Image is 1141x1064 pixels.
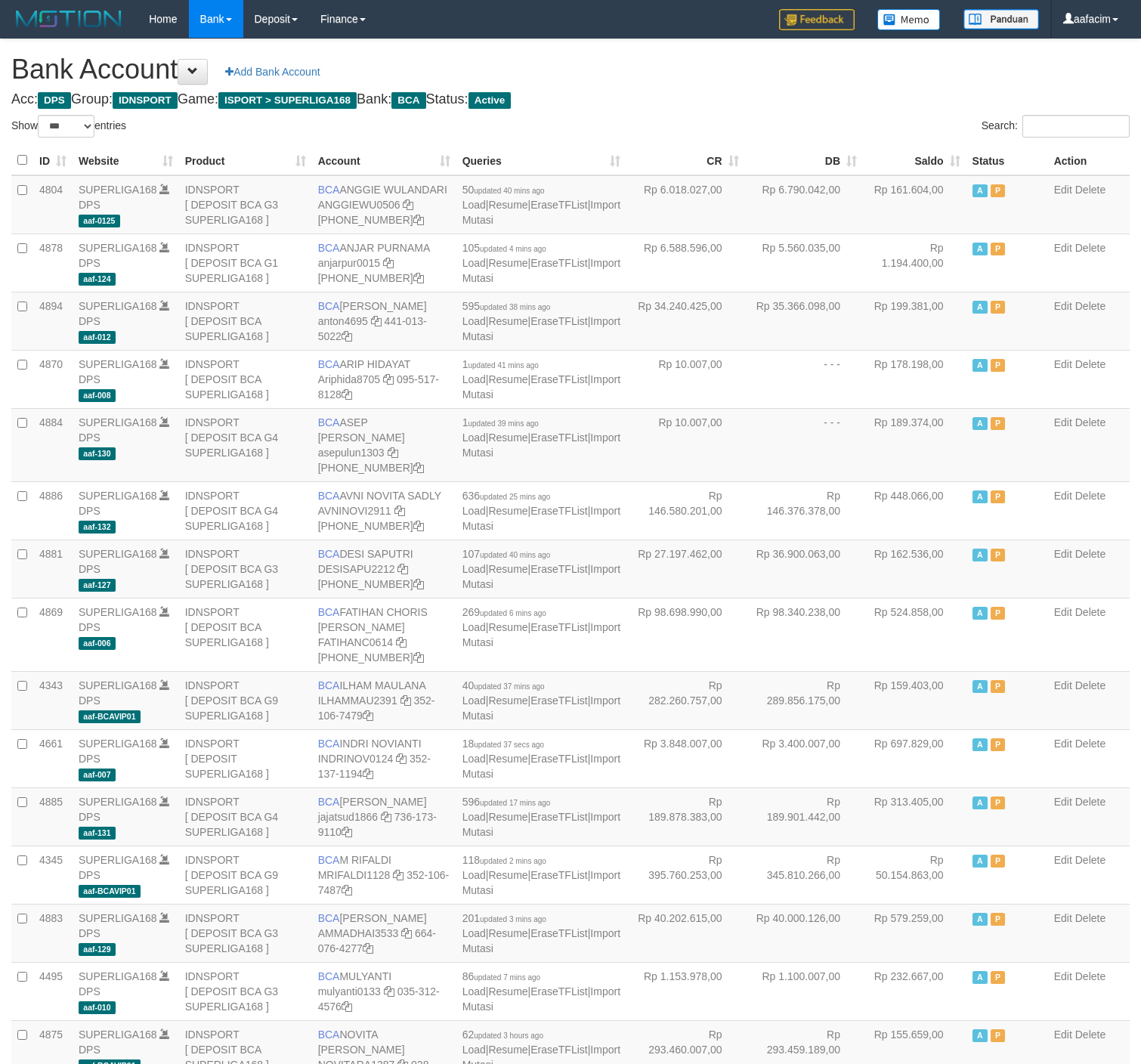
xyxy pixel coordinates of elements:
[318,869,391,881] a: MRIFALDI1128
[318,694,397,707] a: ILHAMMAU2391
[626,234,744,292] td: Rp 6.588.596,00
[33,292,73,350] td: 4894
[218,92,357,109] span: ISPORT > SUPERLIGA168
[1075,490,1105,502] a: Delete
[972,490,988,503] span: Active
[480,609,546,617] span: updated 6 mins ago
[972,549,988,561] span: Active
[79,738,157,750] a: SUPERLIGA168
[1054,1028,1072,1041] a: Edit
[745,671,863,729] td: Rp 289.856.175,00
[468,419,538,428] span: updated 39 mins ago
[462,358,620,401] span: | | |
[11,115,126,138] label: Show entries
[79,447,116,460] span: aaf-130
[626,292,744,350] td: Rp 34.240.425,00
[33,729,73,787] td: 4661
[11,8,126,30] img: MOTION_logo.png
[462,184,545,196] span: 50
[73,540,179,598] td: DPS
[972,359,988,372] span: Active
[413,520,424,532] a: Copy 4062280135 to clipboard
[1048,146,1130,175] th: Action
[1075,416,1105,428] a: Delete
[745,598,863,671] td: Rp 98.340.238,00
[397,563,408,575] a: Copy DESISAPU2212 to clipboard
[179,671,312,729] td: IDNSPORT [ DEPOSIT BCA G9 SUPERLIGA168 ]
[1054,738,1072,750] a: Edit
[1075,1028,1105,1041] a: Delete
[462,927,620,954] a: Import Mutasi
[488,1044,527,1056] a: Resume
[318,753,394,765] a: INDRINOV0124
[79,579,116,592] span: aaf-127
[179,175,312,234] td: IDNSPORT [ DEPOSIT BCA G3 SUPERLIGA168 ]
[11,54,1130,85] h1: Bank Account
[488,753,527,765] a: Resume
[991,490,1006,503] span: Paused
[626,598,744,671] td: Rp 98.698.990,00
[991,607,1006,620] span: Paused
[1075,300,1105,312] a: Delete
[79,521,116,534] span: aaf-132
[462,679,620,722] span: | | |
[79,679,157,691] a: SUPERLIGA168
[863,175,966,234] td: Rp 161.604,00
[38,115,94,138] select: Showentries
[1054,796,1072,808] a: Edit
[363,942,373,954] a: Copy 6640764277 to clipboard
[73,234,179,292] td: DPS
[991,680,1006,693] span: Paused
[79,606,157,618] a: SUPERLIGA168
[863,292,966,350] td: Rp 199.381,00
[488,257,527,269] a: Resume
[79,1028,157,1041] a: SUPERLIGA168
[530,869,587,881] a: EraseTFList
[480,245,546,253] span: updated 4 mins ago
[1054,606,1072,618] a: Edit
[745,146,863,175] th: DB: activate to sort column ascending
[33,598,73,671] td: 4869
[626,540,744,598] td: Rp 27.197.462,00
[73,598,179,671] td: DPS
[456,146,626,175] th: Queries: activate to sort column ascending
[462,242,546,254] span: 105
[73,729,179,787] td: DPS
[73,481,179,540] td: DPS
[73,146,179,175] th: Website: activate to sort column ascending
[393,869,404,881] a: Copy MRIFALDI1128 to clipboard
[73,408,179,481] td: DPS
[113,92,178,109] span: IDNSPORT
[966,146,1048,175] th: Status
[530,694,587,707] a: EraseTFList
[318,184,340,196] span: BCA
[462,606,546,618] span: 269
[745,350,863,408] td: - - -
[991,184,1006,197] span: Paused
[972,680,988,693] span: Active
[462,548,620,590] span: | | |
[745,292,863,350] td: Rp 35.366.098,00
[388,447,398,459] a: Copy asepulun1303 to clipboard
[79,490,157,502] a: SUPERLIGA168
[462,490,620,532] span: | | |
[396,753,407,765] a: Copy INDRINOV0124 to clipboard
[371,315,382,327] a: Copy anton4695 to clipboard
[1054,490,1072,502] a: Edit
[318,257,381,269] a: anjarpur0015
[972,184,988,197] span: Active
[318,315,368,327] a: anton4695
[488,927,527,939] a: Resume
[1075,679,1105,691] a: Delete
[79,854,157,866] a: SUPERLIGA168
[462,694,486,707] a: Load
[462,927,486,939] a: Load
[488,985,527,998] a: Resume
[462,985,620,1013] a: Import Mutasi
[318,985,381,998] a: mulyanti0133
[972,243,988,255] span: Active
[488,505,527,517] a: Resume
[38,92,71,109] span: DPS
[745,481,863,540] td: Rp 146.376.378,00
[745,540,863,598] td: Rp 36.900.063,00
